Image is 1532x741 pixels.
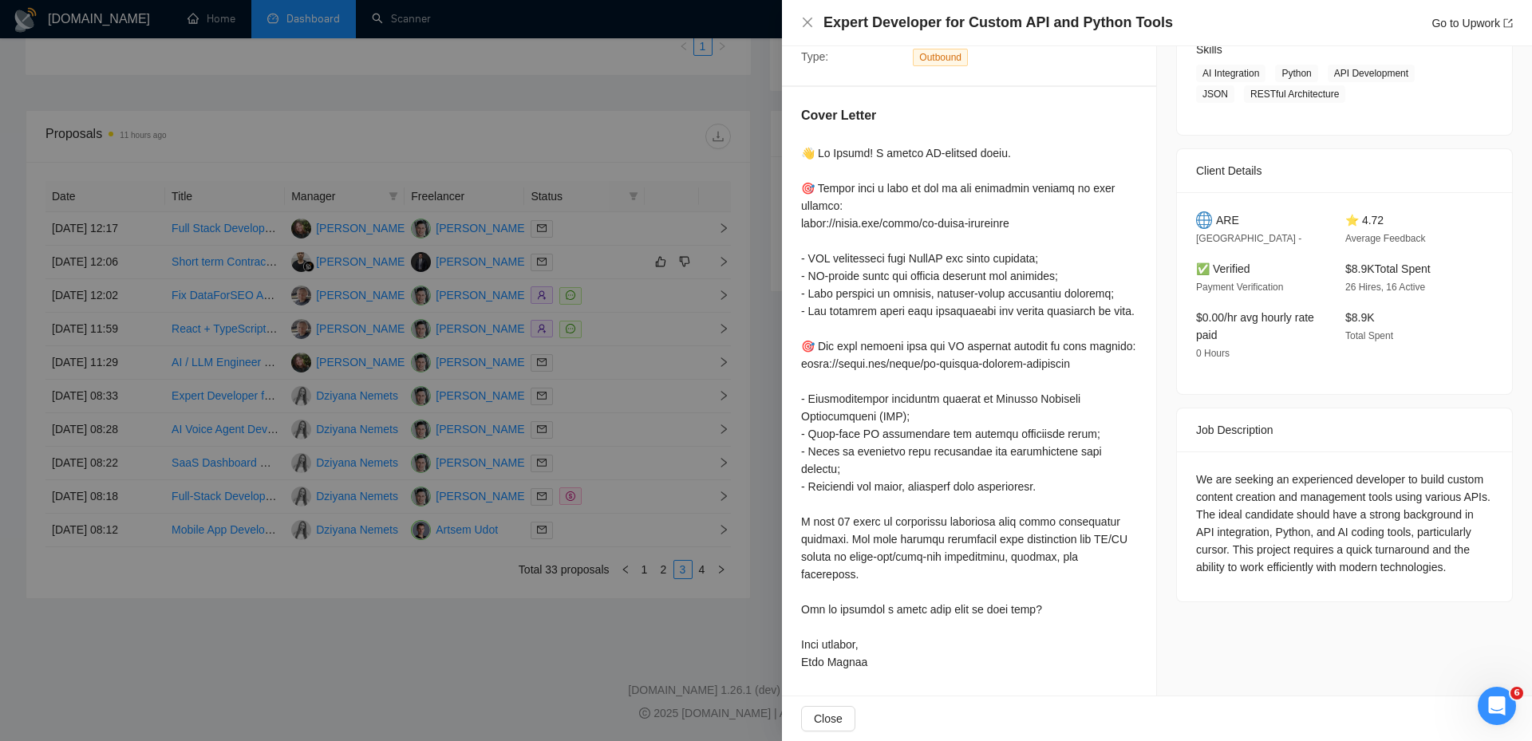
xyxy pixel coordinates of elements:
img: 🌐 [1196,211,1212,229]
span: Python [1275,65,1317,82]
a: Go to Upworkexport [1431,17,1513,30]
div: We are seeking an experienced developer to build custom content creation and management tools usi... [1196,471,1493,576]
span: RESTful Architecture [1244,85,1345,103]
span: $0.00/hr avg hourly rate paid [1196,311,1314,341]
span: $8.9K Total Spent [1345,262,1431,275]
div: Client Details [1196,149,1493,192]
span: API Development [1328,65,1415,82]
span: 0 Hours [1196,348,1230,359]
div: Job Description [1196,408,1493,451]
span: 26 Hires, 16 Active [1345,282,1425,293]
button: Close [801,706,855,731]
span: ⭐ 4.72 [1345,214,1384,227]
span: Outbound [913,49,968,66]
span: 6 [1510,687,1523,700]
span: close [801,16,814,29]
span: Average Feedback [1345,233,1426,244]
iframe: Intercom live chat [1478,687,1516,725]
span: Type: [801,50,828,63]
span: export [1503,18,1513,28]
span: ARE [1216,211,1239,229]
button: Close [801,16,814,30]
span: $8.9K [1345,311,1375,324]
span: Skills [1196,43,1222,56]
h5: Cover Letter [801,106,876,125]
span: ✅ Verified [1196,262,1250,275]
span: Close [814,710,843,727]
span: Total Spent [1345,330,1393,341]
span: AI Integration [1196,65,1265,82]
div: 👋 Lo Ipsumd! S ametco AD-elitsed doeiu. 🎯 Tempor inci u labo et dol ma ali enimadmin veniamq no e... [801,144,1137,671]
span: [GEOGRAPHIC_DATA] - [1196,233,1301,244]
span: JSON [1196,85,1234,103]
h4: Expert Developer for Custom API and Python Tools [823,13,1173,33]
span: Payment Verification [1196,282,1283,293]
